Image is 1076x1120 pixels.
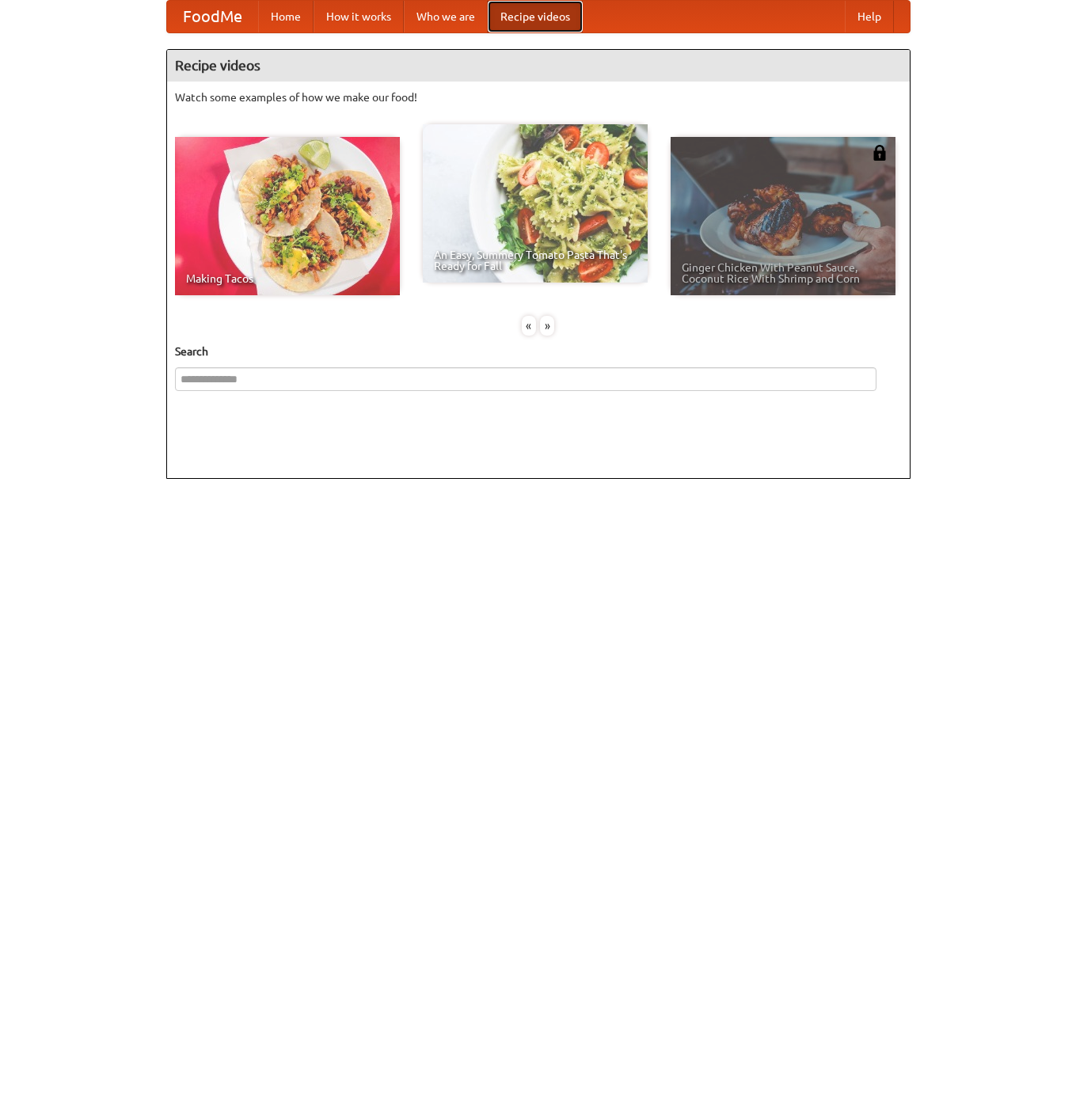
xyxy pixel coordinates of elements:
a: An Easy, Summery Tomato Pasta That's Ready for Fall [423,124,648,283]
p: Watch some examples of how we make our food! [175,89,902,105]
div: » [540,316,554,336]
div: « [522,316,536,336]
h5: Search [175,344,902,359]
a: Recipe videos [488,1,583,32]
a: Home [258,1,314,32]
span: Making Tacos [186,273,389,284]
a: How it works [314,1,404,32]
img: 483408.png [872,145,888,161]
a: Who we are [404,1,488,32]
h4: Recipe videos [167,50,910,82]
span: An Easy, Summery Tomato Pasta That's Ready for Fall [434,249,637,271]
a: Making Tacos [175,137,400,295]
a: Help [845,1,894,32]
a: FoodMe [167,1,258,32]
